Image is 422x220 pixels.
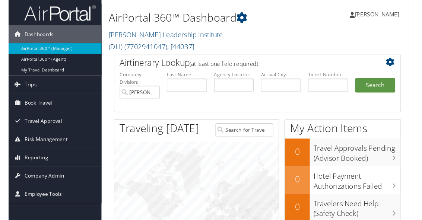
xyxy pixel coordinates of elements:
[288,181,314,193] h2: 0
[16,5,91,22] img: airportal-logo.png
[318,175,409,199] h3: Hotel Payment Authorizations Failed
[189,62,260,70] span: (at least one field required)
[116,59,378,71] h2: Airtinerary Lookup
[165,44,194,54] span: , [ 44037 ]
[17,98,45,117] span: Book Travel
[288,144,409,173] a: 0Travel Approvals Pending (Advisor Booked)
[361,82,403,96] button: Search
[116,74,158,89] label: Company - Division:
[214,74,256,82] label: Agency Locator:
[17,174,58,192] span: Company Admin
[17,117,56,135] span: Travel Approval
[312,74,354,82] label: Ticket Number:
[288,152,314,165] h2: 0
[165,74,207,82] label: Last Name:
[17,136,61,154] span: Risk Management
[216,128,276,142] input: Search for Traveler
[17,26,47,45] span: Dashboards
[116,126,199,141] h1: Traveling [DATE]
[361,11,407,19] span: [PERSON_NAME]
[288,173,409,202] a: 0Hotel Payment Authorizations Failed
[104,10,311,26] h1: AirPortal 360™ Dashboard
[17,193,55,211] span: Employee Tools
[318,146,409,170] h3: Travel Approvals Pending (Advisor Booked)
[17,155,41,173] span: Reporting
[356,4,415,26] a: [PERSON_NAME]
[17,79,29,98] span: Trips
[263,74,305,82] label: Arrival City:
[121,44,165,54] span: ( 7702941047 )
[288,126,409,141] h1: My Action Items
[104,31,223,54] a: [PERSON_NAME] Leadership Institute (DLI)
